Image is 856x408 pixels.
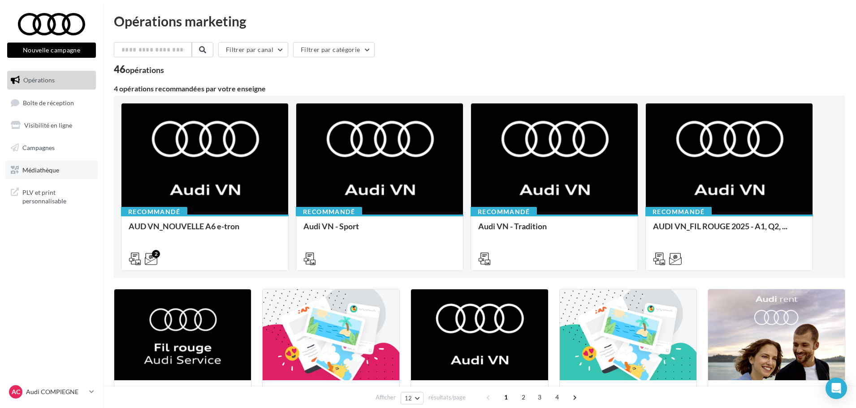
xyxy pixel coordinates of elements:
div: Recommandé [645,207,712,217]
span: Audi VN - Tradition [478,221,547,231]
span: 2 [516,390,531,404]
a: PLV et print personnalisable [5,183,98,209]
a: Médiathèque [5,161,98,180]
span: 12 [405,395,412,402]
span: PLV et print personnalisable [22,186,92,206]
div: Recommandé [121,207,187,217]
span: Audi VN - Sport [303,221,359,231]
a: Boîte de réception [5,93,98,112]
div: Opérations marketing [114,14,845,28]
div: 46 [114,64,164,74]
button: Filtrer par catégorie [293,42,375,57]
span: Campagnes [22,144,55,151]
button: Nouvelle campagne [7,43,96,58]
div: 4 opérations recommandées par votre enseigne [114,85,845,92]
button: Filtrer par canal [218,42,288,57]
div: 2 [152,250,160,258]
a: Opérations [5,71,98,90]
p: Audi COMPIEGNE [26,387,86,396]
span: Boîte de réception [23,99,74,106]
span: Afficher [376,393,396,402]
span: AUDI VN_FIL ROUGE 2025 - A1, Q2, ... [653,221,787,231]
span: AC [12,387,20,396]
span: Visibilité en ligne [24,121,72,129]
span: Médiathèque [22,166,59,173]
span: 4 [550,390,564,404]
span: Opérations [23,76,55,84]
span: résultats/page [428,393,466,402]
a: AC Audi COMPIEGNE [7,383,96,400]
span: 1 [499,390,513,404]
div: opérations [125,66,164,74]
a: Campagnes [5,138,98,157]
span: AUD VN_NOUVELLE A6 e-tron [129,221,239,231]
a: Visibilité en ligne [5,116,98,135]
div: Recommandé [296,207,362,217]
div: Open Intercom Messenger [826,378,847,399]
span: 3 [532,390,547,404]
div: Recommandé [471,207,537,217]
button: 12 [401,392,424,404]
